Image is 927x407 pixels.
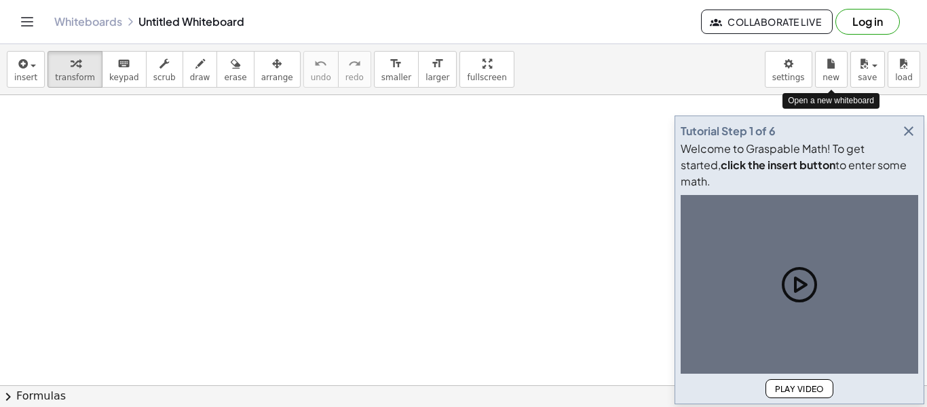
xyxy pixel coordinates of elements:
div: Tutorial Step 1 of 6 [681,123,776,139]
button: Log in [835,9,900,35]
span: new [822,73,839,82]
span: save [858,73,877,82]
span: arrange [261,73,293,82]
span: smaller [381,73,411,82]
i: keyboard [117,56,130,72]
span: scrub [153,73,176,82]
button: Toggle navigation [16,11,38,33]
button: save [850,51,885,88]
button: Collaborate Live [701,10,833,34]
a: Whiteboards [54,15,122,29]
button: load [888,51,920,88]
button: undoundo [303,51,339,88]
button: draw [183,51,218,88]
span: redo [345,73,364,82]
button: scrub [146,51,183,88]
button: settings [765,51,812,88]
button: fullscreen [459,51,514,88]
button: arrange [254,51,301,88]
button: format_sizelarger [418,51,457,88]
span: Play Video [774,384,825,394]
i: undo [314,56,327,72]
div: Welcome to Graspable Math! To get started, to enter some math. [681,141,918,190]
span: transform [55,73,95,82]
button: keyboardkeypad [102,51,147,88]
button: insert [7,51,45,88]
span: insert [14,73,37,82]
span: draw [190,73,210,82]
button: transform [48,51,102,88]
span: Collaborate Live [713,16,821,28]
div: Open a new whiteboard [782,93,879,109]
span: keypad [109,73,139,82]
span: fullscreen [467,73,506,82]
span: larger [425,73,449,82]
i: redo [348,56,361,72]
i: format_size [390,56,402,72]
span: erase [224,73,246,82]
button: redoredo [338,51,371,88]
span: settings [772,73,805,82]
button: new [815,51,848,88]
i: format_size [431,56,444,72]
button: Play Video [765,379,833,398]
b: click the insert button [721,158,835,172]
button: format_sizesmaller [374,51,419,88]
span: undo [311,73,331,82]
button: erase [216,51,254,88]
span: load [895,73,913,82]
